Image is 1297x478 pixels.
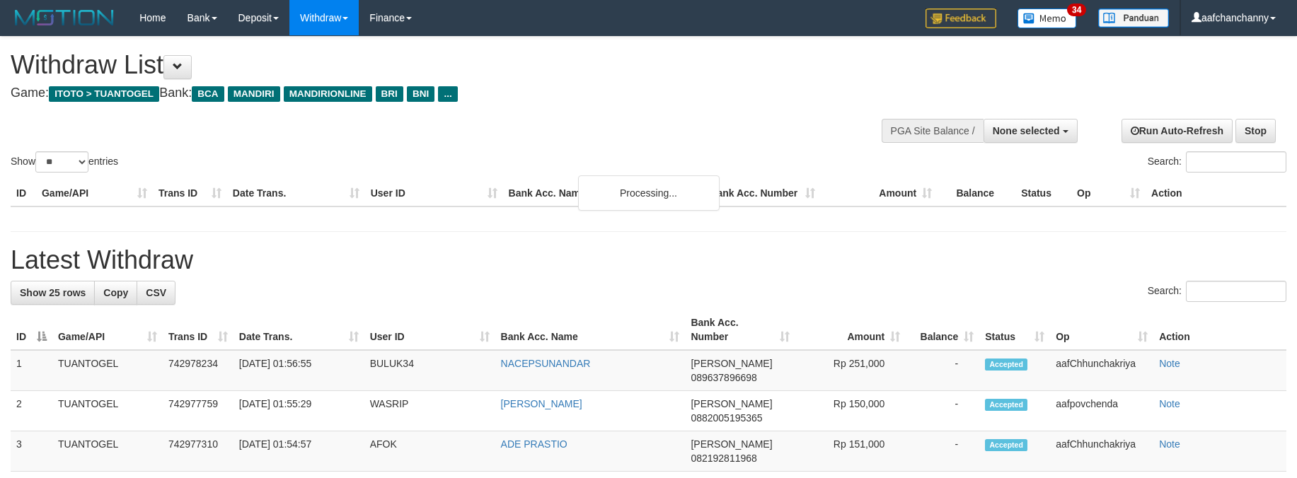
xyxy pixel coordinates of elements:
[103,287,128,298] span: Copy
[52,310,163,350] th: Game/API: activate to sort column ascending
[1148,281,1286,302] label: Search:
[163,431,234,472] td: 742977310
[163,310,234,350] th: Trans ID: activate to sort column ascending
[926,8,996,28] img: Feedback.jpg
[49,86,159,102] span: ITOTO > TUANTOGEL
[938,180,1015,206] th: Balance
[1098,8,1169,28] img: panduan.png
[438,86,457,102] span: ...
[1148,151,1286,173] label: Search:
[1159,438,1180,450] a: Note
[906,310,979,350] th: Balance: activate to sort column ascending
[1015,180,1071,206] th: Status
[495,310,686,350] th: Bank Acc. Name: activate to sort column ascending
[11,391,52,431] td: 2
[1122,119,1233,143] a: Run Auto-Refresh
[503,180,705,206] th: Bank Acc. Name
[795,431,906,472] td: Rp 151,000
[11,246,1286,274] h1: Latest Withdraw
[11,281,95,305] a: Show 25 rows
[234,310,364,350] th: Date Trans.: activate to sort column ascending
[906,391,979,431] td: -
[906,431,979,472] td: -
[501,398,582,409] a: [PERSON_NAME]
[234,391,364,431] td: [DATE] 01:55:29
[364,310,495,350] th: User ID: activate to sort column ascending
[52,391,163,431] td: TUANTOGEL
[985,358,1027,371] span: Accepted
[364,391,495,431] td: WASRIP
[979,310,1050,350] th: Status: activate to sort column ascending
[1235,119,1276,143] a: Stop
[227,180,365,206] th: Date Trans.
[11,350,52,391] td: 1
[882,119,984,143] div: PGA Site Balance /
[1071,180,1146,206] th: Op
[691,412,762,424] span: Copy 0882005195365 to clipboard
[984,119,1078,143] button: None selected
[234,431,364,472] td: [DATE] 01:54:57
[691,398,772,409] span: [PERSON_NAME]
[1050,350,1153,391] td: aafChhunchakriya
[1050,310,1153,350] th: Op: activate to sort column ascending
[993,125,1060,136] span: None selected
[795,350,906,391] td: Rp 251,000
[192,86,224,102] span: BCA
[691,438,772,450] span: [PERSON_NAME]
[35,151,88,173] select: Showentries
[691,358,772,369] span: [PERSON_NAME]
[228,86,280,102] span: MANDIRI
[407,86,434,102] span: BNI
[11,180,36,206] th: ID
[691,453,756,464] span: Copy 082192811968 to clipboard
[1153,310,1286,350] th: Action
[365,180,503,206] th: User ID
[11,151,118,173] label: Show entries
[1186,151,1286,173] input: Search:
[704,180,821,206] th: Bank Acc. Number
[578,175,720,211] div: Processing...
[1146,180,1286,206] th: Action
[795,310,906,350] th: Amount: activate to sort column ascending
[11,86,851,100] h4: Game: Bank:
[795,391,906,431] td: Rp 150,000
[685,310,795,350] th: Bank Acc. Number: activate to sort column ascending
[11,51,851,79] h1: Withdraw List
[146,287,166,298] span: CSV
[11,431,52,472] td: 3
[94,281,137,305] a: Copy
[11,310,52,350] th: ID: activate to sort column descending
[137,281,175,305] a: CSV
[821,180,938,206] th: Amount
[1067,4,1086,16] span: 34
[364,350,495,391] td: BULUK34
[364,431,495,472] td: AFOK
[1186,281,1286,302] input: Search:
[153,180,227,206] th: Trans ID
[163,350,234,391] td: 742978234
[1050,431,1153,472] td: aafChhunchakriya
[985,439,1027,451] span: Accepted
[52,350,163,391] td: TUANTOGEL
[906,350,979,391] td: -
[1018,8,1077,28] img: Button%20Memo.svg
[376,86,403,102] span: BRI
[163,391,234,431] td: 742977759
[501,438,567,450] a: ADE PRASTIO
[36,180,153,206] th: Game/API
[284,86,372,102] span: MANDIRIONLINE
[1159,398,1180,409] a: Note
[985,399,1027,411] span: Accepted
[20,287,86,298] span: Show 25 rows
[234,350,364,391] td: [DATE] 01:56:55
[11,7,118,28] img: MOTION_logo.png
[52,431,163,472] td: TUANTOGEL
[501,358,591,369] a: NACEPSUNANDAR
[1159,358,1180,369] a: Note
[691,372,756,383] span: Copy 089637896698 to clipboard
[1050,391,1153,431] td: aafpovchenda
